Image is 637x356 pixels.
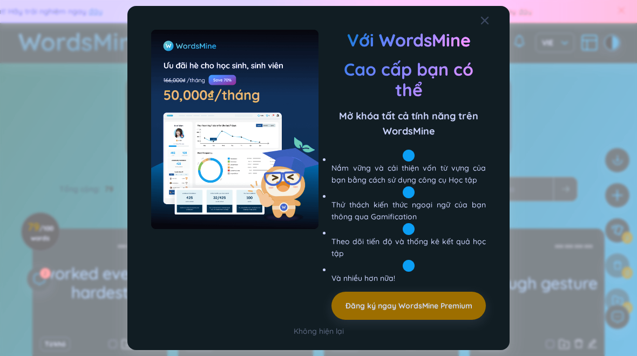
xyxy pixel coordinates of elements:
[331,200,486,221] span: Thử thách kiến ​​thức ngoại ngữ của bạn thông qua Gamification
[331,292,486,320] button: Đăng ký ngay WordsMine Premium
[294,325,344,337] div: Không hiện lại
[331,273,395,283] span: Và nhiều hơn nữa!
[345,300,472,312] a: Đăng ký ngay WordsMine Premium
[331,237,486,258] span: Theo dõi tiến độ và thống kê kết quả học tập
[331,109,486,139] span: Mở khóa tất cả tính năng trên WordsMine
[331,59,486,100] span: Cao cấp bạn có thể
[480,6,510,35] button: Close
[331,163,486,185] span: Nắm vững và cải thiện vốn từ vựng của bạn bằng cách sử dụng công cụ Học tập
[347,30,471,50] span: Với WordsMine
